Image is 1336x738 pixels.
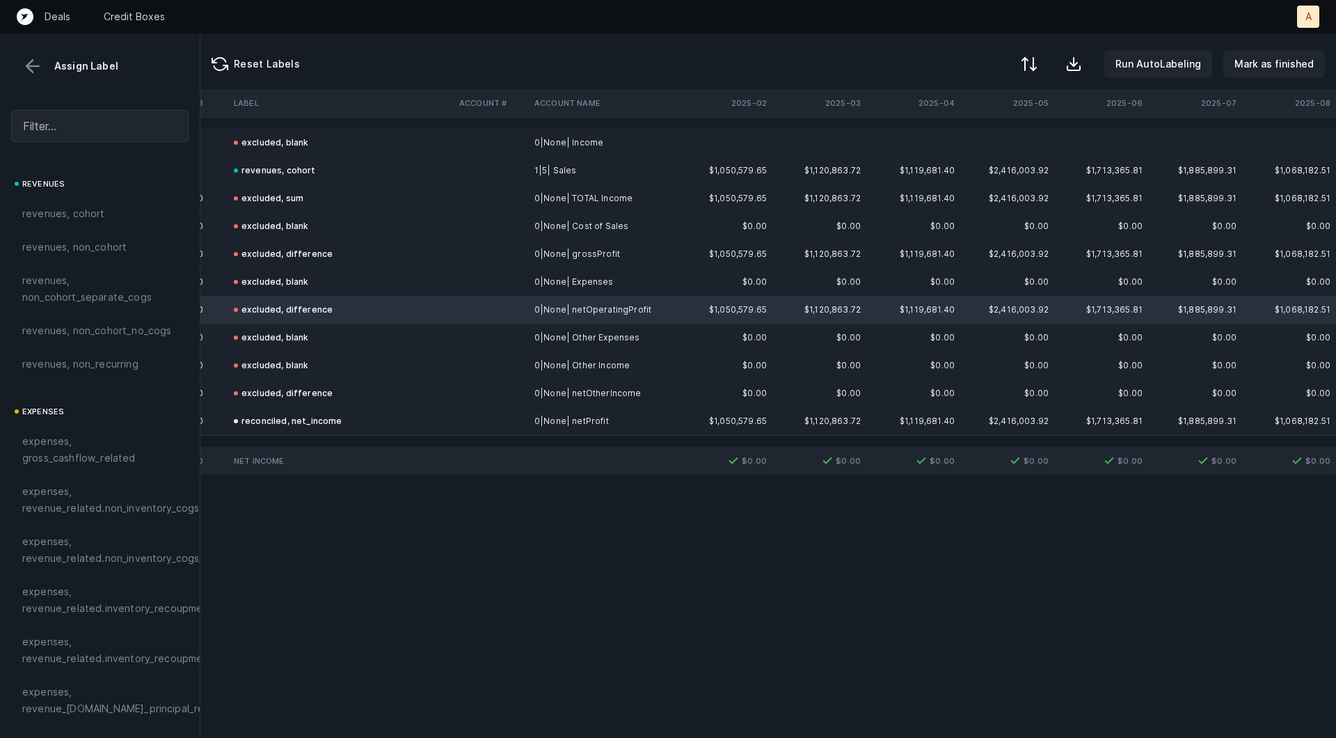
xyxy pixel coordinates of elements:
td: $0.00 [1242,447,1336,475]
td: $0.00 [678,268,772,296]
img: 7413b82b75c0d00168ab4a076994095f.svg [1195,453,1211,469]
div: excluded, blank [234,218,308,235]
td: $0.00 [772,352,866,379]
td: $0.00 [1148,447,1242,475]
td: $1,885,899.31 [1148,296,1242,324]
td: $1,120,863.72 [772,184,866,212]
td: $0.00 [1054,212,1148,240]
td: $1,713,365.81 [1054,157,1148,184]
td: $0.00 [209,268,303,296]
td: $1,119,681.40 [866,407,960,435]
div: reconciled, net_income [234,413,342,430]
input: Filter... [11,110,189,142]
td: $0.00 [1242,268,1336,296]
td: $1,713,365.81 [1054,184,1148,212]
div: excluded, blank [234,274,308,290]
td: $0.00 [209,240,303,268]
td: $0.00 [960,268,1054,296]
td: $1,120,863.72 [772,296,866,324]
td: $1,120,863.72 [772,240,866,268]
td: $0.00 [678,379,772,407]
th: 2025-08 [1242,89,1336,117]
td: $0.00 [960,212,1054,240]
td: $1,119,681.40 [866,240,960,268]
td: $1,713,365.81 [1054,240,1148,268]
td: 0|None| netOperatingProfit [529,296,699,324]
td: $0.00 [209,407,303,435]
td: $1,119,681.40 [866,296,960,324]
img: 7413b82b75c0d00168ab4a076994095f.svg [819,453,836,469]
td: $2,416,003.92 [960,240,1054,268]
div: excluded, blank [234,357,308,374]
td: $0.00 [960,447,1054,475]
td: 0|None| TOTAL Income [529,184,699,212]
td: $0.00 [1148,324,1242,352]
td: $0.00 [1148,379,1242,407]
td: $0.00 [209,324,303,352]
td: $0.00 [960,352,1054,379]
td: $0.00 [209,352,303,379]
th: Account # [454,89,529,117]
td: $0.00 [1242,379,1336,407]
p: Credit Boxes [104,10,165,24]
button: Mark as finished [1223,50,1325,78]
td: $0.00 [1054,352,1148,379]
td: $1,050,579.65 [678,184,772,212]
td: $0.00 [1054,379,1148,407]
td: $1,713,365.81 [1054,407,1148,435]
span: revenues, non_recurring [22,356,138,372]
td: $0.00 [1054,268,1148,296]
td: $0.00 [1148,212,1242,240]
td: $1,885,899.31 [1148,240,1242,268]
td: $0.00 [209,296,303,324]
span: revenues, non_cohort_no_cogs [22,322,171,339]
td: $0.00 [1242,212,1336,240]
a: Deals [45,10,70,24]
td: $0.00 [209,157,303,184]
th: 2025-07 [1148,89,1242,117]
td: $1,885,899.31 [1148,407,1242,435]
td: $0.00 [1148,268,1242,296]
td: $0.00 [866,212,960,240]
p: Run AutoLabeling [1115,56,1201,72]
span: revenues [22,175,65,192]
span: expenses, revenue_related.inventory_recoupment [22,583,213,617]
td: $0.00 [772,212,866,240]
td: $0.00 [772,447,866,475]
td: $1,120,863.72 [772,407,866,435]
td: $0.00 [1242,352,1336,379]
td: $1,119,681.40 [866,157,960,184]
span: expenses [22,403,64,420]
td: $0.00 [960,324,1054,352]
td: $0.00 [866,324,960,352]
td: 0|None| Expenses [529,268,699,296]
div: excluded, blank [234,329,308,346]
button: Reset Labels [200,50,311,78]
th: 2024-09 [209,89,303,117]
td: $0.00 [209,379,303,407]
td: $1,068,182.51 [1242,157,1336,184]
td: $2,416,003.92 [960,296,1054,324]
td: $1,119,681.40 [866,184,960,212]
td: $1,068,182.51 [1242,407,1336,435]
span: revenues, non_cohort [22,239,127,256]
span: expenses, gross_cashflow_related [22,433,177,466]
td: $1,120,863.72 [772,157,866,184]
td: $1,885,899.31 [1148,157,1242,184]
td: $0.00 [678,447,772,475]
th: 2025-06 [1054,89,1148,117]
td: $0.00 [772,324,866,352]
th: 2025-02 [678,89,772,117]
img: 7413b82b75c0d00168ab4a076994095f.svg [1007,453,1024,469]
span: expenses, revenue_related.inventory_recoupment_non_cohort [22,634,272,667]
td: $1,068,182.51 [1242,184,1336,212]
td: $2,416,003.92 [960,157,1054,184]
th: 2025-04 [866,89,960,117]
td: 0|None| netOtherIncome [529,379,699,407]
td: $2,416,003.92 [960,407,1054,435]
td: $2,416,003.92 [960,184,1054,212]
span: revenues, cohort [22,205,105,222]
div: revenues, cohort [234,162,316,179]
img: 7413b82b75c0d00168ab4a076994095f.svg [1101,453,1118,469]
